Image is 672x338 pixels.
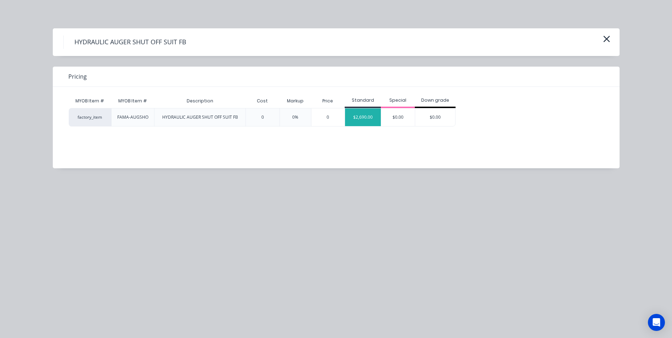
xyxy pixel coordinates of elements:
[113,92,153,110] div: MYOB Item #
[345,108,381,126] div: $2,690.00
[279,94,311,108] div: Markup
[648,314,665,331] div: Open Intercom Messenger
[311,94,345,108] div: Price
[68,72,87,81] span: Pricing
[117,114,148,120] div: FAMA-AUGSHO
[162,114,238,120] div: HYDRAULIC AUGER SHUT OFF SUIT FB
[261,114,264,120] div: 0
[415,97,456,103] div: Down grade
[381,108,415,126] div: $0.00
[381,97,415,103] div: Special
[63,35,197,49] h4: HYDRAULIC AUGER SHUT OFF SUIT FB
[415,108,455,126] div: $0.00
[292,114,298,120] div: 0%
[69,108,111,126] div: factory_item
[69,94,111,108] div: MYOB Item #
[311,108,345,126] div: 0
[181,92,219,110] div: Description
[345,97,381,103] div: Standard
[245,94,279,108] div: Cost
